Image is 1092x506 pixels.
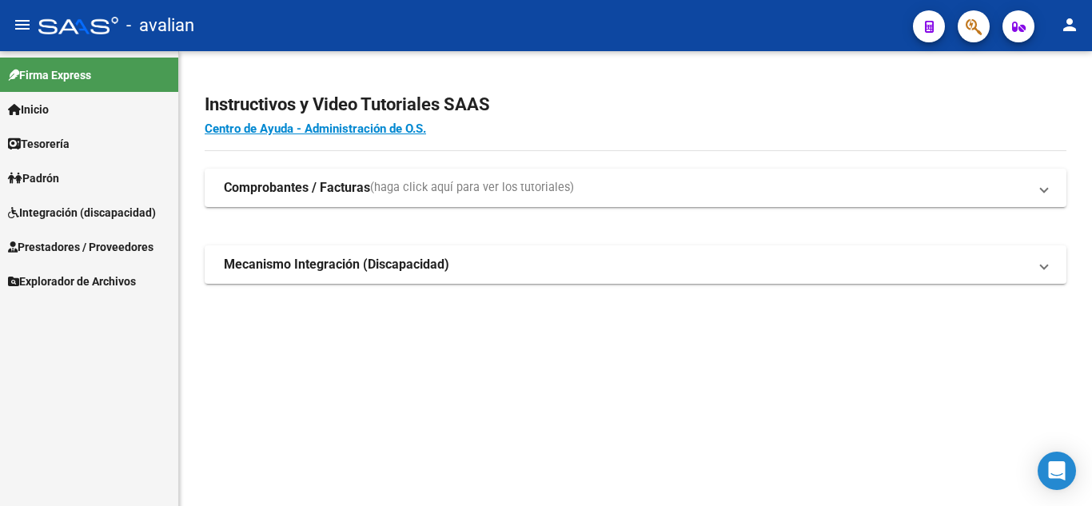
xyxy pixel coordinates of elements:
strong: Comprobantes / Facturas [224,179,370,197]
mat-icon: person [1060,15,1079,34]
mat-expansion-panel-header: Comprobantes / Facturas(haga click aquí para ver los tutoriales) [205,169,1066,207]
h2: Instructivos y Video Tutoriales SAAS [205,90,1066,120]
span: Integración (discapacidad) [8,204,156,221]
span: Prestadores / Proveedores [8,238,153,256]
span: Tesorería [8,135,70,153]
span: Padrón [8,169,59,187]
span: - avalian [126,8,194,43]
div: Open Intercom Messenger [1038,452,1076,490]
span: Inicio [8,101,49,118]
mat-icon: menu [13,15,32,34]
span: Firma Express [8,66,91,84]
mat-expansion-panel-header: Mecanismo Integración (Discapacidad) [205,245,1066,284]
span: Explorador de Archivos [8,273,136,290]
a: Centro de Ayuda - Administración de O.S. [205,122,426,136]
span: (haga click aquí para ver los tutoriales) [370,179,574,197]
strong: Mecanismo Integración (Discapacidad) [224,256,449,273]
